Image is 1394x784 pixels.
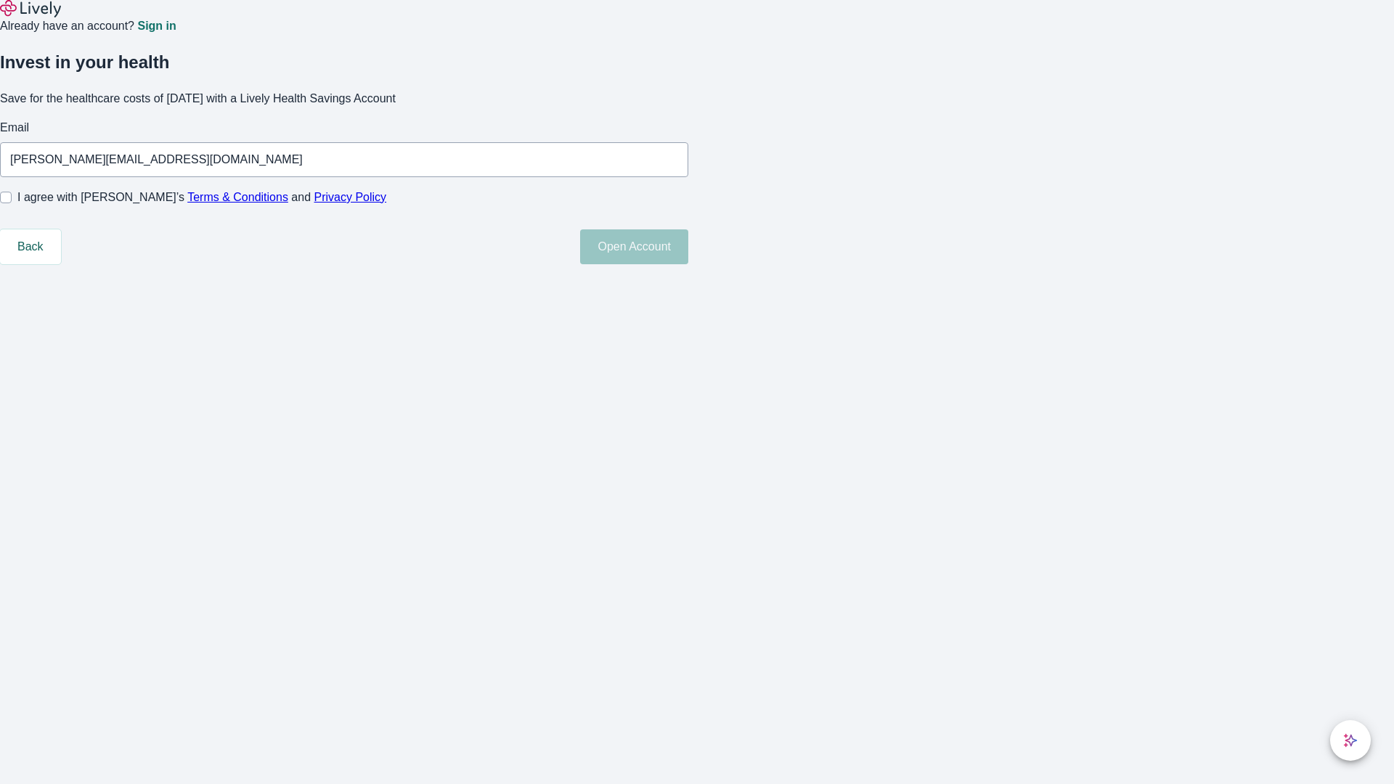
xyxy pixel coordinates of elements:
[187,191,288,203] a: Terms & Conditions
[1330,720,1371,761] button: chat
[1343,733,1358,748] svg: Lively AI Assistant
[137,20,176,32] a: Sign in
[314,191,387,203] a: Privacy Policy
[17,189,386,206] span: I agree with [PERSON_NAME]’s and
